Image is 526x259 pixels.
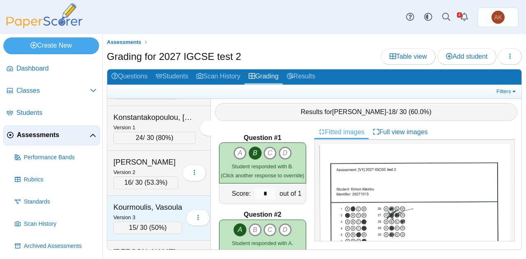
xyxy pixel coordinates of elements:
div: [PERSON_NAME] [113,157,178,167]
a: Create New [3,37,99,54]
span: Student responded with A. [232,240,293,246]
span: Students [16,108,97,117]
span: Assessments [17,131,90,140]
small: (Click another response to override) [221,240,304,255]
span: 60.0% [411,108,429,115]
i: C [263,223,277,236]
a: Table view [381,48,436,65]
a: Fitted images [314,125,369,139]
a: Filters [494,87,519,96]
div: Kourmoulis, Vasoula [113,202,182,213]
span: [PERSON_NAME] [332,108,386,115]
i: B [249,147,262,160]
a: Rubrics [12,170,100,190]
span: Performance Bands [24,154,97,162]
span: 50% [151,224,164,231]
img: PaperScorer [3,3,85,28]
small: Version 2 [113,169,135,175]
span: Add student [446,53,487,60]
div: / 30 ( ) [113,132,196,144]
a: Questions [107,69,152,85]
span: 16 [125,179,132,186]
a: Anna Kostouki [478,7,519,27]
a: Scan History [192,69,245,85]
small: Version 3 [113,214,135,220]
a: Grading [245,69,283,85]
a: Archived Assessments [12,236,100,256]
span: Anna Kostouki [494,14,502,20]
a: Full view images [369,125,432,139]
i: A [233,223,247,236]
a: Students [152,69,192,85]
a: Assessments [3,126,100,145]
div: Score: [219,183,253,204]
span: Dashboard [16,64,97,73]
small: Version 1 [113,124,135,131]
div: Konstantakopoulou, [PERSON_NAME] [113,112,196,123]
span: 53.3% [147,179,165,186]
a: Dashboard [3,59,100,79]
h1: Grading for 2027 IGCSE test 2 [107,50,241,64]
a: Assessments [105,37,143,48]
i: D [279,223,292,236]
div: [PERSON_NAME] [113,247,178,257]
div: Results for - / 30 ( ) [215,103,517,121]
div: / 30 ( ) [113,222,182,234]
a: Results [283,69,319,85]
a: Standards [12,192,100,212]
span: 15 [129,224,136,231]
span: Rubrics [24,176,97,184]
i: D [279,147,292,160]
span: Standards [24,198,97,206]
span: Classes [16,86,90,95]
a: Classes [3,81,100,101]
a: Add student [437,48,496,65]
b: Question #1 [244,133,281,142]
span: Anna Kostouki [491,11,505,24]
a: Performance Bands [12,148,100,167]
small: (Click another response to override) [221,163,304,179]
div: / 30 ( ) [113,176,178,189]
a: PaperScorer [3,23,85,30]
a: Students [3,103,100,123]
span: 18 [388,108,396,115]
span: Student responded with B. [232,163,293,170]
span: Scan History [24,220,97,228]
div: out of 1 [277,183,305,204]
span: 24 [136,134,143,141]
a: Scan History [12,214,100,234]
i: A [233,147,247,160]
a: Alerts [455,8,473,26]
span: Table view [390,53,427,60]
span: 80% [158,134,171,141]
i: C [263,147,277,160]
i: B [249,223,262,236]
span: Archived Assessments [24,242,97,250]
span: Assessments [107,39,141,45]
b: Question #2 [244,210,281,219]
